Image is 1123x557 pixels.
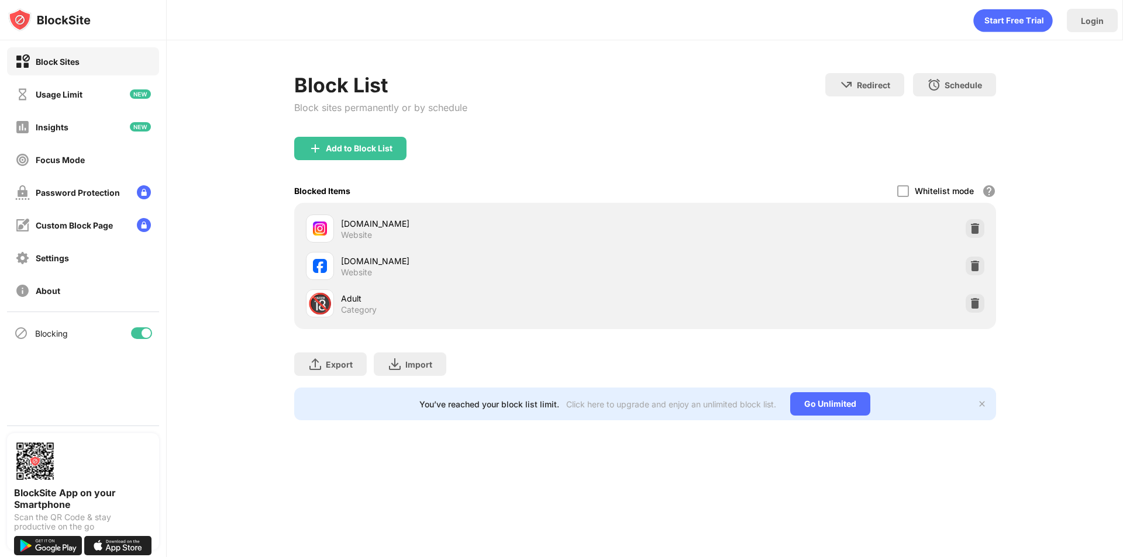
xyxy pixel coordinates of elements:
div: Settings [36,253,69,263]
img: settings-off.svg [15,251,30,265]
div: Blocked Items [294,186,350,196]
img: time-usage-off.svg [15,87,30,102]
div: Usage Limit [36,89,82,99]
div: About [36,286,60,296]
img: customize-block-page-off.svg [15,218,30,233]
img: lock-menu.svg [137,185,151,199]
img: favicons [313,259,327,273]
div: Website [341,267,372,278]
div: You’ve reached your block list limit. [419,399,559,409]
div: Category [341,305,377,315]
img: new-icon.svg [130,122,151,132]
img: about-off.svg [15,283,30,298]
div: Website [341,230,372,240]
div: Export [326,359,353,369]
div: Go Unlimited [790,392,870,416]
div: Custom Block Page [36,220,113,230]
div: Blocking [35,328,68,338]
div: Password Protection [36,188,120,198]
div: Click here to upgrade and enjoy an unlimited block list. [566,399,776,409]
div: Scan the QR Code & stay productive on the go [14,513,152,531]
img: get-it-on-google-play.svg [14,536,82,555]
div: Add to Block List [326,144,392,153]
div: [DOMAIN_NAME] [341,217,645,230]
div: BlockSite App on your Smartphone [14,487,152,510]
div: Focus Mode [36,155,85,165]
div: Adult [341,292,645,305]
img: insights-off.svg [15,120,30,134]
div: Login [1081,16,1104,26]
div: animation [973,9,1053,32]
div: Whitelist mode [915,186,974,196]
div: Import [405,359,432,369]
img: focus-off.svg [15,153,30,167]
img: download-on-the-app-store.svg [84,536,152,555]
img: x-button.svg [977,399,987,409]
img: block-on.svg [15,54,30,69]
div: 🔞 [308,292,332,316]
img: logo-blocksite.svg [8,8,91,32]
div: Schedule [945,80,982,90]
img: blocking-icon.svg [14,326,28,340]
img: new-icon.svg [130,89,151,99]
img: favicons [313,222,327,236]
div: Redirect [857,80,890,90]
div: Block Sites [36,57,80,67]
div: Block List [294,73,467,97]
img: password-protection-off.svg [15,185,30,200]
img: lock-menu.svg [137,218,151,232]
div: Insights [36,122,68,132]
div: [DOMAIN_NAME] [341,255,645,267]
div: Block sites permanently or by schedule [294,102,467,113]
img: options-page-qr-code.png [14,440,56,482]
